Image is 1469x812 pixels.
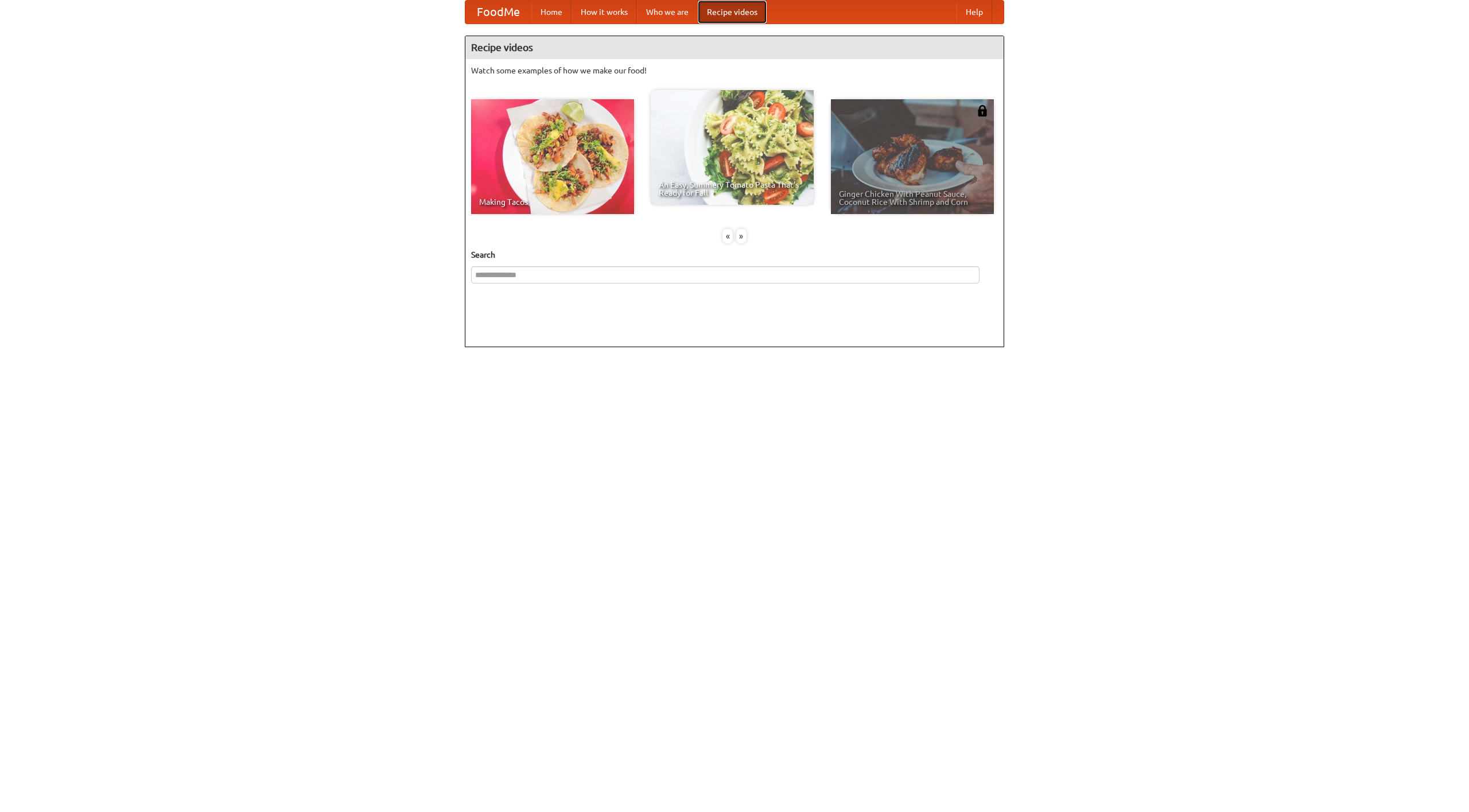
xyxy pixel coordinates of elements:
span: An Easy, Summery Tomato Pasta That's Ready for Fall [659,181,806,197]
span: Making Tacos [479,198,626,206]
div: « [722,229,733,243]
a: Who we are [637,1,698,24]
a: FoodMe [465,1,531,24]
a: An Easy, Summery Tomato Pasta That's Ready for Fall [651,90,814,205]
a: Help [957,1,992,24]
a: Making Tacos [471,99,634,214]
h5: Search [471,249,998,261]
a: Home [531,1,572,24]
a: How it works [572,1,637,24]
div: » [736,229,747,243]
img: 483408.png [977,105,988,116]
p: Watch some examples of how we make our food! [471,65,998,76]
h4: Recipe videos [465,36,1004,59]
a: Recipe videos [698,1,767,24]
